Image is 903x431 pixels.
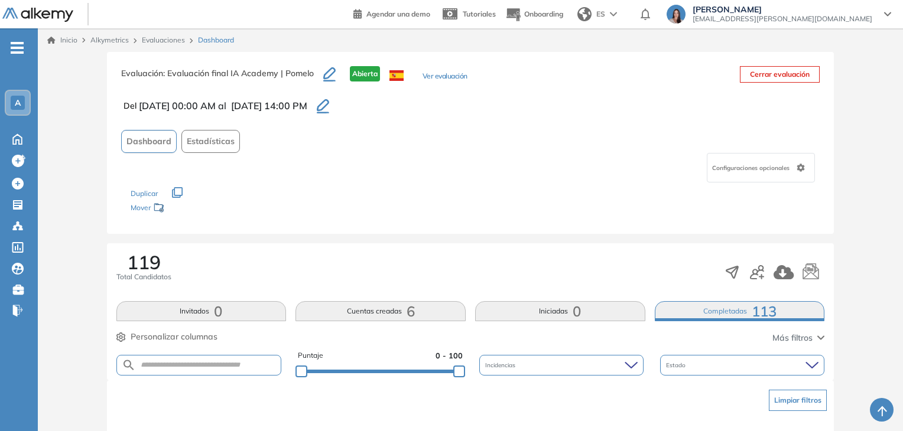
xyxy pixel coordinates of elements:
span: Total Candidatos [116,272,171,282]
button: Ver evaluación [423,71,467,83]
img: world [577,7,592,21]
button: Cerrar evaluación [740,66,820,83]
span: Dashboard [198,35,234,45]
span: Estadísticas [187,135,235,148]
span: [EMAIL_ADDRESS][PERSON_NAME][DOMAIN_NAME] [693,14,872,24]
button: Cuentas creadas6 [295,301,466,321]
span: Personalizar columnas [131,331,217,343]
span: al [218,99,226,113]
span: Agendar una demo [366,9,430,18]
span: [PERSON_NAME] [693,5,872,14]
span: 0 - 100 [436,350,463,361]
span: Alkymetrics [90,35,129,44]
div: Mover [131,198,249,220]
button: Limpiar filtros [769,390,827,411]
span: Estado [666,361,688,370]
span: Tutoriales [463,9,496,18]
img: arrow [610,12,617,17]
h3: Evaluación [121,66,323,91]
div: Configuraciones opcionales [707,153,815,182]
span: Duplicar [131,189,158,198]
span: : Evaluación final IA Academy | Pomelo [163,68,314,79]
div: Incidencias [479,355,644,376]
button: Personalizar columnas [116,331,217,343]
button: Invitados0 [116,301,287,321]
span: Puntaje [298,350,323,361]
span: Configuraciones opcionales [712,164,792,172]
span: 119 [127,253,161,272]
img: ESP [389,70,404,81]
img: SEARCH_ALT [122,358,136,373]
button: Onboarding [505,2,563,27]
span: Abierta [350,66,380,81]
button: Dashboard [121,130,177,153]
button: Estadísticas [181,130,240,153]
a: Agendar una demo [353,6,430,20]
span: ES [596,9,605,19]
span: [DATE] 14:00 PM [231,99,307,113]
span: A [15,98,21,107]
button: Completadas113 [655,301,825,321]
span: [DATE] 00:00 AM [139,99,216,113]
button: Iniciadas0 [475,301,645,321]
span: Incidencias [485,361,518,370]
span: Del [124,100,137,112]
span: Onboarding [524,9,563,18]
div: Estado [660,355,824,376]
button: Más filtros [772,332,824,344]
img: Logo [2,8,73,22]
a: Inicio [47,35,77,45]
a: Evaluaciones [142,35,185,44]
span: Más filtros [772,332,813,344]
span: Dashboard [126,135,171,148]
i: - [11,47,24,49]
